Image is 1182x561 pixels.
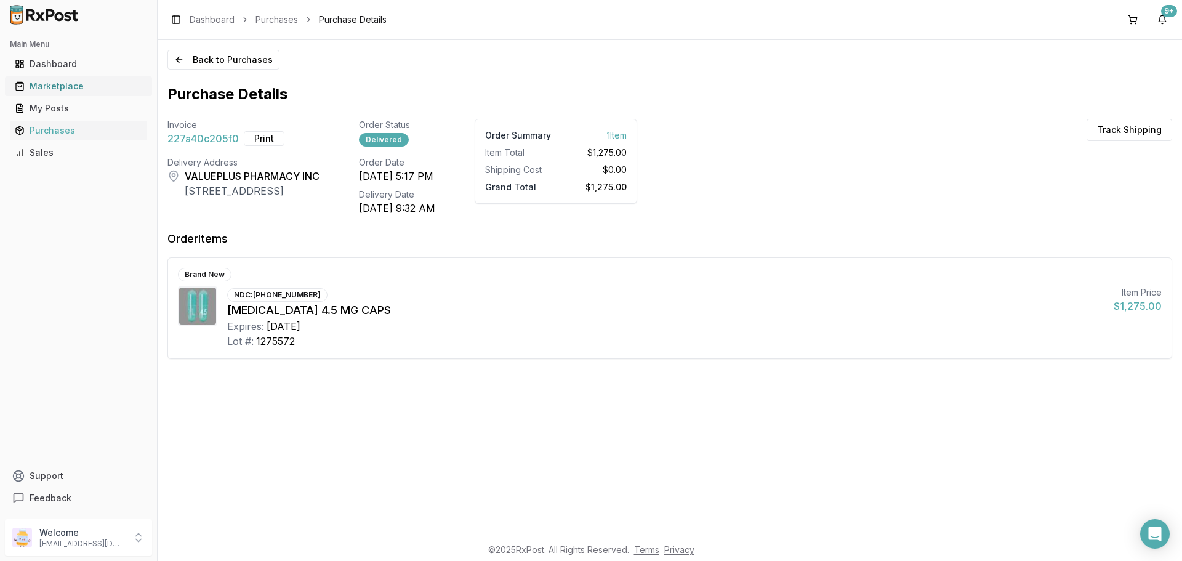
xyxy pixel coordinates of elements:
div: 9+ [1161,5,1177,17]
div: Delivery Date [359,188,435,201]
h1: Purchase Details [167,84,287,104]
span: 1 Item [607,127,627,140]
div: Order Date [359,156,435,169]
div: VALUEPLUS PHARMACY INC [185,169,320,184]
span: Purchase Details [319,14,387,26]
div: Order Summary [485,129,551,142]
div: Invoice [167,119,320,131]
div: Lot #: [227,334,254,349]
button: Track Shipping [1087,119,1172,141]
a: My Posts [10,97,147,119]
button: Support [5,465,152,487]
button: Back to Purchases [167,50,279,70]
div: [MEDICAL_DATA] 4.5 MG CAPS [227,302,1104,319]
nav: breadcrumb [190,14,387,26]
a: Purchases [10,119,147,142]
div: $0.00 [561,164,627,176]
div: Expires: [227,319,264,334]
span: $1,275.00 [587,147,627,159]
div: NDC: [PHONE_NUMBER] [227,288,328,302]
a: Dashboard [10,53,147,75]
div: My Posts [15,102,142,115]
a: Purchases [255,14,298,26]
p: Welcome [39,527,125,539]
button: Purchases [5,121,152,140]
img: RxPost Logo [5,5,84,25]
button: Feedback [5,487,152,509]
span: 227a40c205f0 [167,131,239,146]
img: User avatar [12,528,32,547]
div: Order Status [359,119,435,131]
div: Item Total [485,147,551,159]
img: Vraylar 4.5 MG CAPS [179,288,216,325]
a: Marketplace [10,75,147,97]
div: Item Price [1114,286,1162,299]
div: 1275572 [256,334,295,349]
button: Marketplace [5,76,152,96]
span: Grand Total [485,179,536,192]
h2: Main Menu [10,39,147,49]
button: Print [244,131,284,146]
div: Open Intercom Messenger [1140,519,1170,549]
div: Dashboard [15,58,142,70]
a: Dashboard [190,14,235,26]
a: Privacy [664,544,694,555]
div: [DATE] 5:17 PM [359,169,435,184]
button: 9+ [1152,10,1172,30]
span: $1,275.00 [585,179,627,192]
div: Brand New [178,268,231,281]
span: Feedback [30,492,71,504]
div: Order Items [167,230,228,248]
div: Sales [15,147,142,159]
p: [EMAIL_ADDRESS][DOMAIN_NAME] [39,539,125,549]
div: [DATE] 9:32 AM [359,201,435,216]
div: [STREET_ADDRESS] [185,184,320,198]
div: Delivery Address [167,156,320,169]
div: [DATE] [267,319,300,334]
button: My Posts [5,99,152,118]
div: Delivered [359,133,409,147]
button: Sales [5,143,152,163]
div: $1,275.00 [1114,299,1162,313]
div: Marketplace [15,80,142,92]
div: Shipping Cost [485,164,551,176]
a: Sales [10,142,147,164]
a: Terms [634,544,659,555]
div: Purchases [15,124,142,137]
button: Dashboard [5,54,152,74]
